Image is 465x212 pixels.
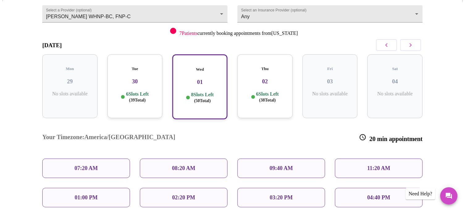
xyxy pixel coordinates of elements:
[194,98,211,103] span: ( 50 Total)
[129,98,146,102] span: ( 39 Total)
[256,91,279,103] p: 6 Slots Left
[242,78,288,85] h3: 02
[74,165,98,172] p: 07:20 AM
[42,134,175,143] h3: Your Timezone: America/[GEOGRAPHIC_DATA]
[112,78,158,85] h3: 30
[179,31,298,36] p: currently booking appointments from [US_STATE]
[440,187,458,205] button: Messages
[126,91,149,103] p: 6 Slots Left
[178,79,222,85] h3: 01
[308,66,353,71] h5: Fri
[47,78,93,85] h3: 29
[172,194,195,201] p: 02:20 PM
[367,165,391,172] p: 11:20 AM
[172,165,195,172] p: 08:20 AM
[42,42,62,49] h3: [DATE]
[372,91,418,97] p: No slots available
[237,5,423,23] div: Any
[42,5,228,23] div: [PERSON_NAME] WHNP-BC, FNP-C
[270,165,293,172] p: 09:40 AM
[191,92,214,104] p: 8 Slots Left
[308,91,353,97] p: No slots available
[367,194,390,201] p: 04:40 PM
[270,194,293,201] p: 03:20 PM
[179,31,198,36] span: 7 Patients
[242,66,288,71] h5: Thu
[178,67,222,72] h5: Wed
[406,188,435,200] div: Need Help?
[359,134,423,143] h3: 20 min appointment
[75,194,98,201] p: 01:00 PM
[372,66,418,71] h5: Sat
[372,78,418,85] h3: 04
[112,66,158,71] h5: Tue
[47,91,93,97] p: No slots available
[47,66,93,71] h5: Mon
[259,98,276,102] span: ( 38 Total)
[308,78,353,85] h3: 03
